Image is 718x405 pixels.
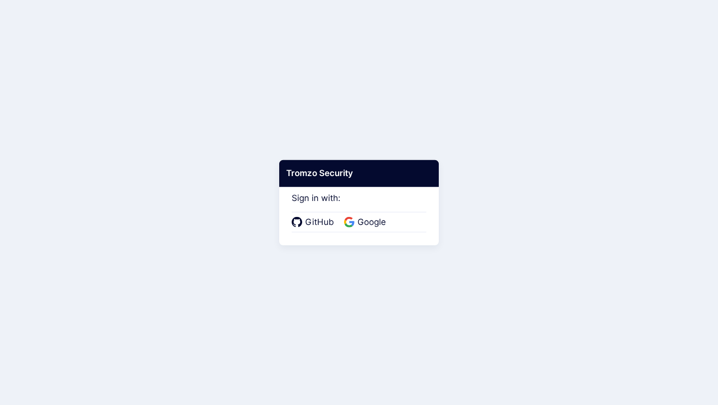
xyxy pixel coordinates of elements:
a: GitHub [292,216,337,229]
div: Sign in with: [292,180,426,232]
span: Google [355,216,389,229]
a: Google [344,216,389,229]
div: Tromzo Security [279,160,439,187]
span: GitHub [302,216,337,229]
